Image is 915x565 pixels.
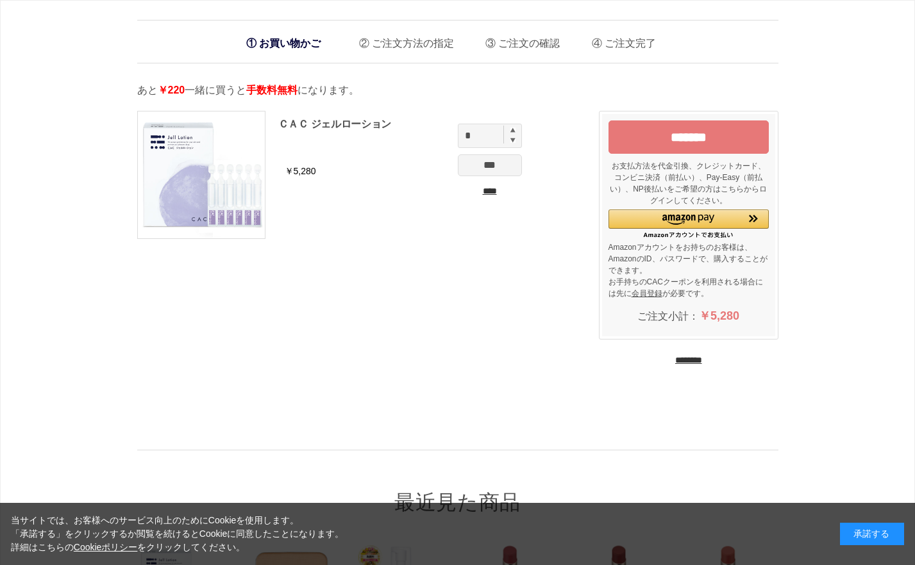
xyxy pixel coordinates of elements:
[349,27,454,53] li: ご注文方法の指定
[137,83,778,98] p: あと 一緒に買うと になります。
[609,242,769,299] p: Amazonアカウントをお持ちのお客様は、AmazonのID、パスワードで、購入することができます。 お手持ちのCACクーポンを利用される場合には先に が必要です。
[510,127,516,133] img: spinplus.gif
[278,119,392,129] a: ＣＡＣ ジェルローション
[609,209,769,238] div: Amazon Pay - Amazonアカウントをお使いください
[240,30,327,56] li: お買い物かご
[138,111,265,238] img: ＣＡＣ ジェルローション
[609,302,769,330] div: ご注文小計：
[609,160,769,206] p: お支払方法を代金引換、クレジットカード、コンビニ決済（前払い）、Pay-Easy（前払い）、NP後払いをご希望の方はこちらからログインしてください。
[632,289,662,298] a: 会員登録
[582,27,656,53] li: ご注文完了
[699,309,739,322] span: ￥5,280
[840,523,904,545] div: 承諾する
[246,85,298,95] span: 手数料無料
[11,514,344,554] div: 当サイトでは、お客様へのサービス向上のためにCookieを使用します。 「承諾する」をクリックするか閲覧を続けるとCookieに同意したことになります。 詳細はこちらの をクリックしてください。
[74,542,138,552] a: Cookieポリシー
[476,27,560,53] li: ご注文の確認
[137,450,778,516] div: 最近見た商品
[158,85,185,95] span: ￥220
[510,137,516,143] img: spinminus.gif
